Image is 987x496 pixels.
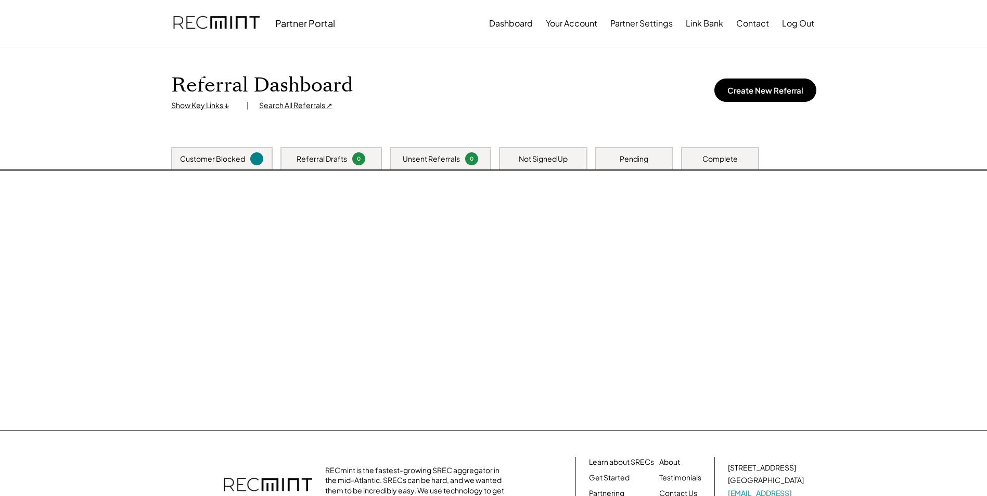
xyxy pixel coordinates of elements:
[297,154,347,164] div: Referral Drafts
[519,154,568,164] div: Not Signed Up
[171,73,353,98] h1: Referral Dashboard
[589,473,630,483] a: Get Started
[354,155,364,163] div: 0
[686,13,723,34] button: Link Bank
[610,13,673,34] button: Partner Settings
[659,473,701,483] a: Testimonials
[714,79,816,102] button: Create New Referral
[589,457,654,467] a: Learn about SRECs
[173,6,260,41] img: recmint-logotype%403x.png
[247,100,249,111] div: |
[782,13,814,34] button: Log Out
[736,13,769,34] button: Contact
[259,100,332,111] div: Search All Referrals ↗
[489,13,533,34] button: Dashboard
[728,463,796,473] div: [STREET_ADDRESS]
[659,457,680,467] a: About
[467,155,477,163] div: 0
[275,17,335,29] div: Partner Portal
[620,154,648,164] div: Pending
[546,13,597,34] button: Your Account
[180,154,245,164] div: Customer Blocked
[728,475,804,486] div: [GEOGRAPHIC_DATA]
[403,154,460,164] div: Unsent Referrals
[702,154,738,164] div: Complete
[171,100,236,111] div: Show Key Links ↓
